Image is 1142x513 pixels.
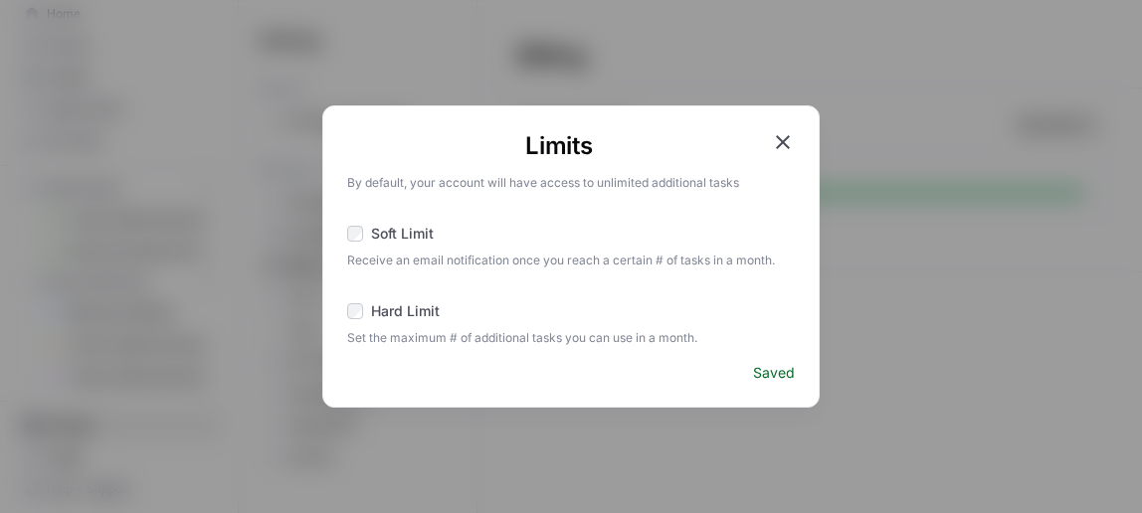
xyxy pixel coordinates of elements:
[347,248,795,269] span: Receive an email notification once you reach a certain # of tasks in a month.
[753,363,795,383] span: Saved
[347,170,795,192] p: By default, your account will have access to unlimited additional tasks
[371,224,434,244] span: Soft Limit
[347,303,363,319] input: Hard Limit
[347,130,771,162] h1: Limits
[347,325,795,347] span: Set the maximum # of additional tasks you can use in a month.
[347,226,363,242] input: Soft Limit
[371,301,440,321] span: Hard Limit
